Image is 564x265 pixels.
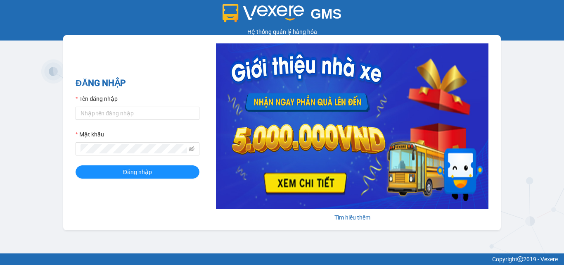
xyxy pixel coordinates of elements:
span: eye-invisible [189,146,194,152]
a: GMS [223,12,342,19]
img: logo 2 [223,4,304,22]
label: Tên đăng nhập [76,94,118,103]
div: Tìm hiểu thêm [216,213,488,222]
button: Đăng nhập [76,165,199,179]
div: Hệ thống quản lý hàng hóa [2,27,562,36]
div: Copyright 2019 - Vexere [6,255,558,264]
span: Đăng nhập [123,167,152,177]
input: Tên đăng nhập [76,107,199,120]
img: banner-0 [216,43,488,209]
label: Mật khẩu [76,130,104,139]
h2: ĐĂNG NHẬP [76,76,199,90]
span: GMS [310,6,341,21]
input: Mật khẩu [81,144,187,153]
span: copyright [517,256,523,262]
